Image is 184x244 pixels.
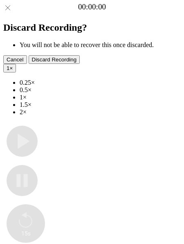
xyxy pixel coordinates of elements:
[20,94,181,101] li: 1×
[20,41,181,49] li: You will not be able to recover this once discarded.
[20,79,181,86] li: 0.25×
[3,55,27,64] button: Cancel
[3,64,16,72] button: 1×
[3,22,181,33] h2: Discard Recording?
[20,86,181,94] li: 0.5×
[7,65,9,71] span: 1
[20,101,181,108] li: 1.5×
[78,2,106,11] a: 00:00:00
[29,55,80,64] button: Discard Recording
[20,108,181,116] li: 2×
